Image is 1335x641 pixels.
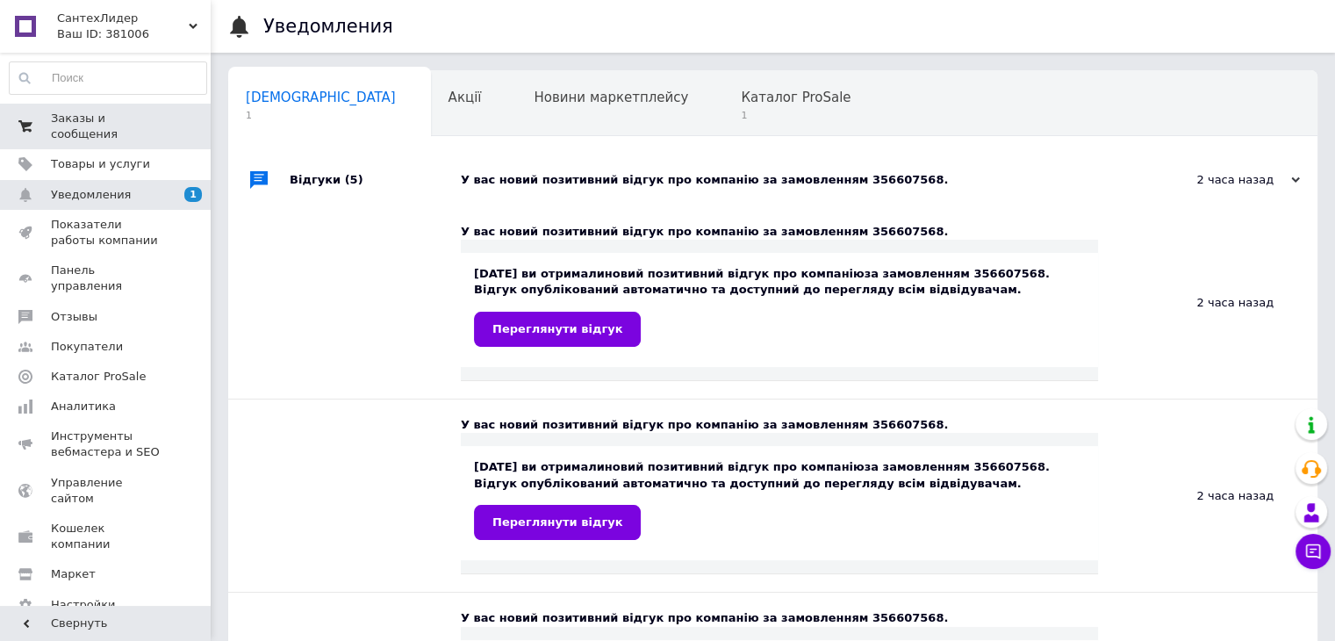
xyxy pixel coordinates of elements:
[1124,172,1300,188] div: 2 часа назад
[461,224,1098,240] div: У вас новий позитивний відгук про компанію за замовленням 356607568.
[290,154,461,206] div: Відгуки
[1098,400,1317,592] div: 2 часа назад
[51,597,115,613] span: Настройки
[184,187,202,202] span: 1
[51,521,162,552] span: Кошелек компании
[534,90,688,105] span: Новини маркетплейсу
[57,26,211,42] div: Ваш ID: 381006
[741,90,851,105] span: Каталог ProSale
[51,156,150,172] span: Товары и услуги
[461,172,1124,188] div: У вас новий позитивний відгук про компанію за замовленням 356607568.
[474,312,641,347] a: Переглянути відгук
[449,90,482,105] span: Акції
[246,109,396,122] span: 1
[51,339,123,355] span: Покупатели
[51,263,162,294] span: Панель управления
[605,460,865,473] b: новий позитивний відгук про компанію
[57,11,189,26] span: СантехЛидер
[51,566,96,582] span: Маркет
[474,459,1085,539] div: [DATE] ви отримали за замовленням 356607568. Відгук опублікований автоматично та доступний до пер...
[741,109,851,122] span: 1
[492,322,622,335] span: Переглянути відгук
[474,266,1085,346] div: [DATE] ви отримали за замовленням 356607568. Відгук опублікований автоматично та доступний до пер...
[51,429,162,460] span: Инструменты вебмастера и SEO
[51,217,162,248] span: Показатели работы компании
[246,90,396,105] span: [DEMOGRAPHIC_DATA]
[1098,206,1317,399] div: 2 часа назад
[474,505,641,540] a: Переглянути відгук
[10,62,206,94] input: Поиск
[51,187,131,203] span: Уведомления
[51,111,162,142] span: Заказы и сообщения
[461,610,1098,626] div: У вас новий позитивний відгук про компанію за замовленням 356607568.
[605,267,865,280] b: новий позитивний відгук про компанію
[461,417,1098,433] div: У вас новий позитивний відгук про компанію за замовленням 356607568.
[263,16,393,37] h1: Уведомления
[1296,534,1331,569] button: Чат с покупателем
[51,309,97,325] span: Отзывы
[51,369,146,385] span: Каталог ProSale
[492,515,622,529] span: Переглянути відгук
[51,475,162,507] span: Управление сайтом
[345,173,363,186] span: (5)
[51,399,116,414] span: Аналитика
